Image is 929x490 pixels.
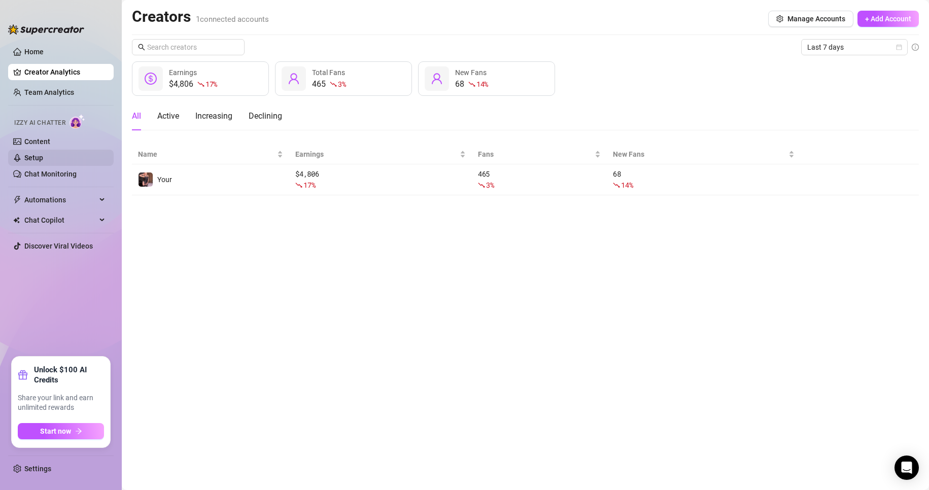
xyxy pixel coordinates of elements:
[455,78,488,90] div: 68
[132,145,289,164] th: Name
[157,176,172,184] span: Your
[18,423,104,439] button: Start nowarrow-right
[24,137,50,146] a: Content
[621,180,633,190] span: 14 %
[613,149,786,160] span: New Fans
[24,212,96,228] span: Chat Copilot
[288,73,300,85] span: user
[169,78,217,90] div: $4,806
[13,217,20,224] img: Chat Copilot
[24,48,44,56] a: Home
[865,15,911,23] span: + Add Account
[478,149,593,160] span: Fans
[14,118,65,128] span: Izzy AI Chatter
[486,180,494,190] span: 3 %
[431,73,443,85] span: user
[295,182,302,189] span: fall
[338,79,346,89] span: 3 %
[169,68,197,77] span: Earnings
[312,78,346,90] div: 465
[472,145,607,164] th: Fans
[24,64,106,80] a: Creator Analytics
[613,168,795,191] div: 68
[24,154,43,162] a: Setup
[18,370,28,380] span: gift
[478,168,601,191] div: 465
[13,196,21,204] span: thunderbolt
[249,110,282,122] div: Declining
[195,110,232,122] div: Increasing
[145,73,157,85] span: dollar-circle
[857,11,919,27] button: + Add Account
[24,192,96,208] span: Automations
[768,11,853,27] button: Manage Accounts
[468,81,475,88] span: fall
[24,88,74,96] a: Team Analytics
[132,110,141,122] div: All
[205,79,217,89] span: 17 %
[70,114,85,129] img: AI Chatter
[330,81,337,88] span: fall
[8,24,84,34] img: logo-BBDzfeDw.svg
[896,44,902,50] span: calendar
[138,44,145,51] span: search
[24,465,51,473] a: Settings
[34,365,104,385] strong: Unlock $100 AI Credits
[24,242,93,250] a: Discover Viral Videos
[289,145,472,164] th: Earnings
[147,42,230,53] input: Search creators
[455,68,487,77] span: New Fans
[197,81,204,88] span: fall
[912,44,919,51] span: info-circle
[138,149,275,160] span: Name
[776,15,783,22] span: setting
[295,168,466,191] div: $ 4,806
[476,79,488,89] span: 14 %
[807,40,902,55] span: Last 7 days
[478,182,485,189] span: fall
[157,110,179,122] div: Active
[24,170,77,178] a: Chat Monitoring
[613,182,620,189] span: fall
[295,149,458,160] span: Earnings
[312,68,345,77] span: Total Fans
[132,7,269,26] h2: Creators
[303,180,315,190] span: 17 %
[75,428,82,435] span: arrow-right
[787,15,845,23] span: Manage Accounts
[196,15,269,24] span: 1 connected accounts
[894,456,919,480] div: Open Intercom Messenger
[40,427,71,435] span: Start now
[139,172,153,187] img: Your
[18,393,104,413] span: Share your link and earn unlimited rewards
[607,145,801,164] th: New Fans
